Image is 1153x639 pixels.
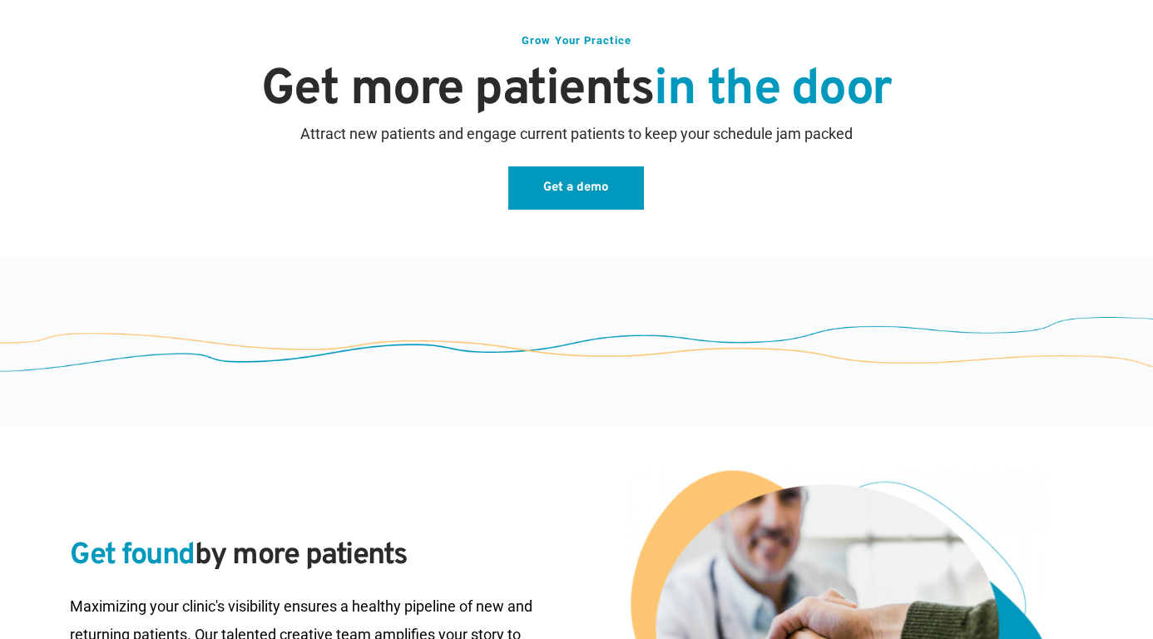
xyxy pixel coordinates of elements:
span: by more patients [195,537,408,575]
span: Get a demo [543,178,609,198]
a: Get a demo [507,165,646,211]
span: Grow Your Practice [522,34,631,47]
span: Get more patients [261,59,655,122]
span: Get found [70,537,195,575]
span: Attract new patients and engage current patients to keep your schedule jam packed [300,125,853,142]
span: in the door [654,59,892,122]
